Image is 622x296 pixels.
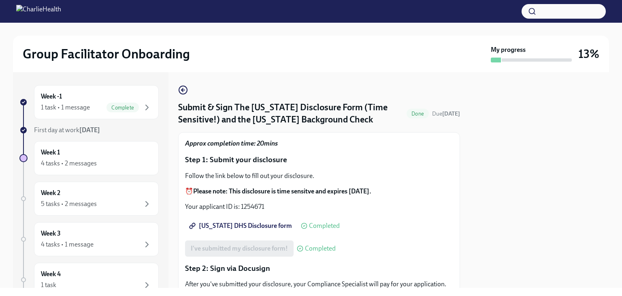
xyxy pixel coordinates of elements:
h4: Submit & Sign The [US_STATE] Disclosure Form (Time Sensitive!) and the [US_STATE] Background Check [178,101,403,126]
a: Week 34 tasks • 1 message [19,222,159,256]
p: Step 2: Sign via Docusign [185,263,453,274]
span: First day at work [34,126,100,134]
a: Week 25 tasks • 2 messages [19,182,159,216]
p: Step 1: Submit your disclosure [185,154,453,165]
a: First day at work[DATE] [19,126,159,135]
h2: Group Facilitator Onboarding [23,46,190,62]
h6: Week 2 [41,189,60,197]
h6: Week -1 [41,92,62,101]
a: [US_STATE] DHS Disclosure form [185,218,298,234]
img: CharlieHealth [16,5,61,18]
h6: Week 4 [41,270,61,279]
strong: My progress [491,45,526,54]
strong: [DATE] [79,126,100,134]
div: 4 tasks • 1 message [41,240,94,249]
a: Week -11 task • 1 messageComplete [19,85,159,119]
span: Done [407,111,429,117]
h6: Week 3 [41,229,61,238]
p: ⏰ [185,187,453,196]
span: [US_STATE] DHS Disclosure form [191,222,292,230]
span: October 8th, 2025 10:00 [432,110,460,118]
div: 4 tasks • 2 messages [41,159,97,168]
p: Follow the link below to fill out your disclosure. [185,172,453,180]
strong: Please note: This disclosure is time sensitve and expires [DATE]. [193,187,371,195]
span: Due [432,110,460,117]
h6: Week 1 [41,148,60,157]
div: 5 tasks • 2 messages [41,199,97,208]
a: Week 14 tasks • 2 messages [19,141,159,175]
h3: 13% [578,47,599,61]
div: 1 task • 1 message [41,103,90,112]
p: Your applicant ID is: 1254671 [185,202,453,211]
strong: [DATE] [442,110,460,117]
span: Complete [107,105,139,111]
strong: Approx completion time: 20mins [185,139,278,147]
span: Completed [309,223,340,229]
div: 1 task [41,281,56,290]
span: Completed [305,245,336,252]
